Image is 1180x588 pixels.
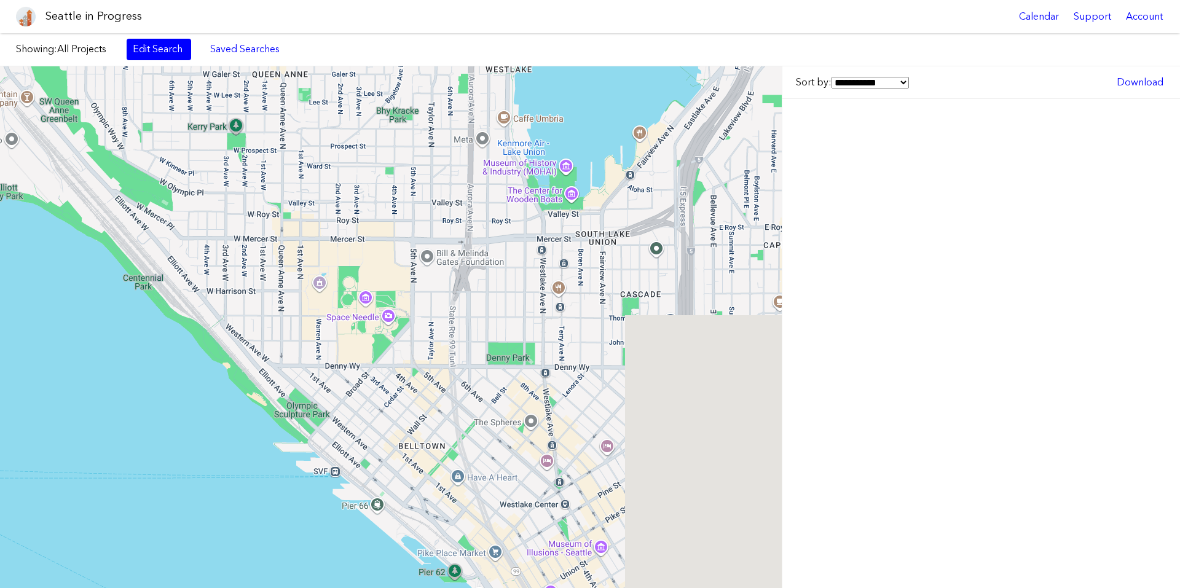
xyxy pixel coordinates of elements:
[16,42,114,56] label: Showing:
[1111,72,1170,93] a: Download
[796,76,909,89] label: Sort by:
[127,39,191,60] a: Edit Search
[832,77,909,88] select: Sort by:
[57,43,106,55] span: All Projects
[16,7,36,26] img: favicon-96x96.png
[203,39,286,60] a: Saved Searches
[45,9,142,24] h1: Seattle in Progress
